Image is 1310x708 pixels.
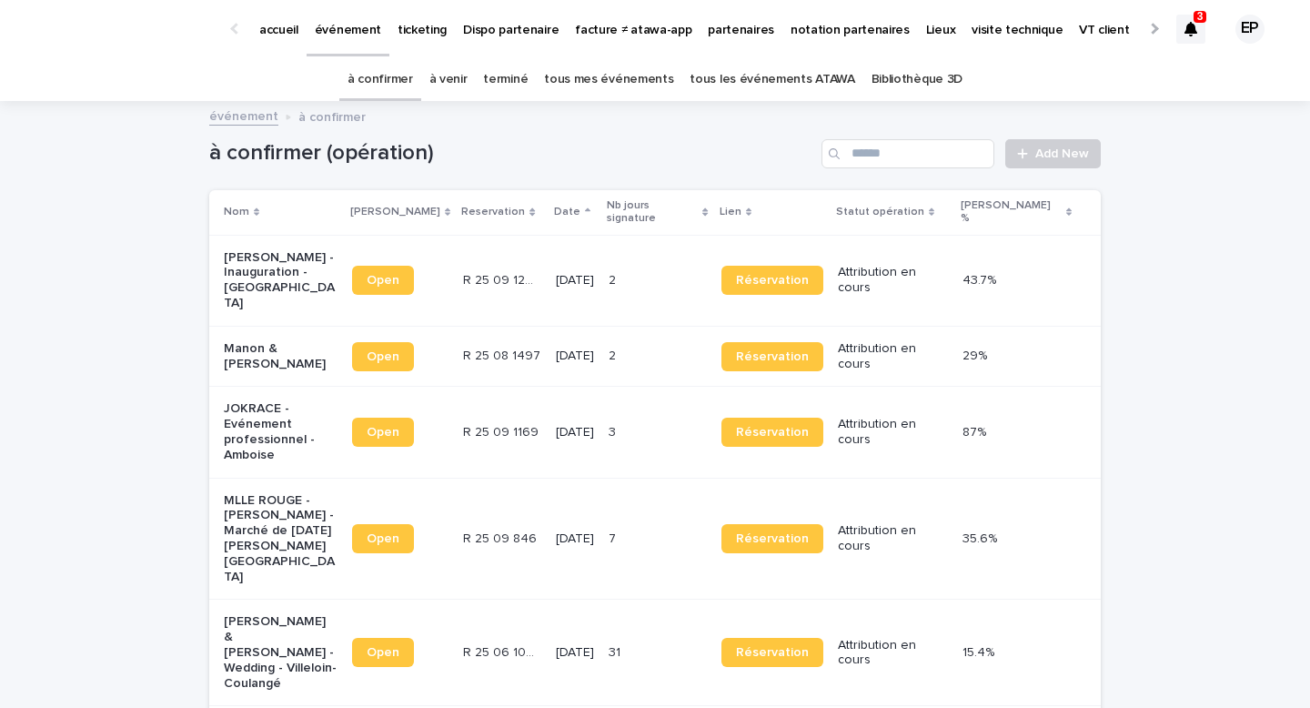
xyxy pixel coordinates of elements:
[736,350,809,363] span: Réservation
[556,273,594,288] p: [DATE]
[352,342,414,371] a: Open
[352,418,414,447] a: Open
[352,266,414,295] a: Open
[721,638,823,667] a: Réservation
[36,11,213,47] img: Ls34BcGeRexTGTNfXpUC
[224,614,338,691] p: [PERSON_NAME] & [PERSON_NAME] - Wedding - Villeloin-Coulangé
[209,478,1101,600] tr: MLLE ROUGE - [PERSON_NAME] - Marché de [DATE][PERSON_NAME][GEOGRAPHIC_DATA]OpenR 25 09 846R 25 09...
[1176,15,1205,44] div: 3
[544,58,673,101] a: tous mes événements
[367,532,399,545] span: Open
[821,139,994,168] input: Search
[556,531,594,547] p: [DATE]
[209,235,1101,326] tr: [PERSON_NAME] - Inauguration - [GEOGRAPHIC_DATA]OpenR 25 09 1206R 25 09 1206 [DATE]22 Réservation...
[224,250,338,311] p: [PERSON_NAME] - Inauguration - [GEOGRAPHIC_DATA]
[690,58,854,101] a: tous les événements ATAWA
[721,418,823,447] a: Réservation
[367,274,399,287] span: Open
[1005,139,1101,168] a: Add New
[209,140,814,167] h1: à confirmer (opération)
[836,202,924,222] p: Statut opération
[298,106,366,126] p: à confirmer
[352,638,414,667] a: Open
[721,342,823,371] a: Réservation
[838,638,948,669] p: Attribution en cours
[350,202,440,222] p: [PERSON_NAME]
[838,341,948,372] p: Attribution en cours
[463,528,540,547] p: R 25 09 846
[609,528,620,547] p: 7
[721,266,823,295] a: Réservation
[1035,147,1089,160] span: Add New
[838,417,948,448] p: Attribution en cours
[224,401,338,462] p: JOKRACE - Evénement professionnel - Amboise
[224,202,249,222] p: Nom
[1197,10,1204,23] p: 3
[736,646,809,659] span: Réservation
[209,387,1101,478] tr: JOKRACE - Evénement professionnel - AmboiseOpenR 25 09 1169R 25 09 1169 [DATE]33 RéservationAttri...
[556,425,594,440] p: [DATE]
[461,202,525,222] p: Reservation
[962,421,990,440] p: 87%
[962,642,998,661] p: 15.4%
[720,202,741,222] p: Lien
[736,274,809,287] span: Réservation
[962,528,1001,547] p: 35.6%
[352,524,414,553] a: Open
[736,426,809,439] span: Réservation
[463,345,544,364] p: R 25 08 1497
[209,600,1101,706] tr: [PERSON_NAME] & [PERSON_NAME] - Wedding - Villeloin-CoulangéOpenR 25 06 1043R 25 06 1043 [DATE]31...
[463,421,542,440] p: R 25 09 1169
[838,265,948,296] p: Attribution en cours
[463,269,544,288] p: R 25 09 1206
[224,493,338,585] p: MLLE ROUGE - [PERSON_NAME] - Marché de [DATE][PERSON_NAME][GEOGRAPHIC_DATA]
[209,105,278,126] a: événement
[429,58,468,101] a: à venir
[554,202,580,222] p: Date
[556,645,594,661] p: [DATE]
[607,196,699,229] p: Nb jours signature
[367,426,399,439] span: Open
[961,196,1062,229] p: [PERSON_NAME] %
[463,642,544,661] p: R 25 06 1043
[962,345,991,364] p: 29%
[367,350,399,363] span: Open
[483,58,528,101] a: terminé
[721,524,823,553] a: Réservation
[367,646,399,659] span: Open
[609,345,620,364] p: 2
[872,58,962,101] a: Bibliothèque 3D
[736,532,809,545] span: Réservation
[838,523,948,554] p: Attribution en cours
[609,269,620,288] p: 2
[609,421,620,440] p: 3
[1235,15,1265,44] div: EP
[348,58,413,101] a: à confirmer
[209,326,1101,387] tr: Manon & [PERSON_NAME]OpenR 25 08 1497R 25 08 1497 [DATE]22 RéservationAttribution en cours29%29%
[609,642,624,661] p: 31
[556,349,594,364] p: [DATE]
[224,341,338,372] p: Manon & [PERSON_NAME]
[962,269,1000,288] p: 43.7%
